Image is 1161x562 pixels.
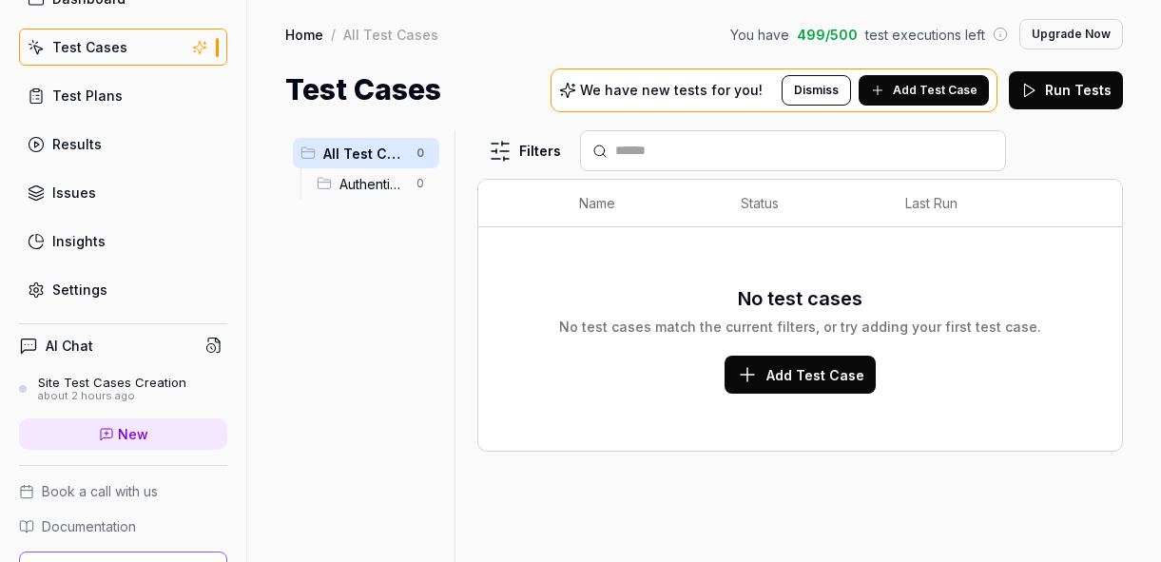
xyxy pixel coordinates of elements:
span: 499 / 500 [797,25,858,45]
button: Run Tests [1009,71,1123,109]
button: Add Test Case [859,75,989,106]
div: All Test Cases [343,25,438,44]
a: Test Cases [19,29,227,66]
span: Authentication [339,174,405,194]
div: No test cases match the current filters, or try adding your first test case. [559,317,1041,337]
a: Issues [19,174,227,211]
h4: AI Chat [46,336,93,356]
button: Upgrade Now [1019,19,1123,49]
h1: Test Cases [285,68,441,111]
span: Book a call with us [42,481,158,501]
span: 0 [409,172,432,195]
button: Dismiss [782,75,851,106]
div: Insights [52,231,106,251]
a: Home [285,25,323,44]
button: Filters [477,132,572,170]
span: 0 [409,142,432,165]
button: Add Test Case [725,356,876,394]
a: Book a call with us [19,481,227,501]
span: Documentation [42,516,136,536]
div: Site Test Cases Creation [38,375,186,390]
a: Settings [19,271,227,308]
div: / [331,25,336,44]
span: All Test Cases [323,144,405,164]
div: Results [52,134,102,154]
div: about 2 hours ago [38,390,186,403]
div: Drag to reorderAuthentication0 [309,168,439,199]
div: Settings [52,280,107,300]
a: Site Test Cases Creationabout 2 hours ago [19,375,227,403]
div: Test Plans [52,86,123,106]
a: Results [19,126,227,163]
span: New [118,424,148,444]
span: Add Test Case [893,82,977,99]
div: Issues [52,183,96,203]
th: Name [560,180,721,227]
a: Documentation [19,516,227,536]
span: test executions left [865,25,985,45]
span: You have [730,25,789,45]
h3: No test cases [738,284,862,313]
th: Status [722,180,886,227]
span: Add Test Case [766,365,864,385]
th: Last Run [886,180,1084,227]
div: Test Cases [52,37,127,57]
p: We have new tests for you! [580,84,763,97]
a: Test Plans [19,77,227,114]
a: New [19,418,227,450]
a: Insights [19,223,227,260]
